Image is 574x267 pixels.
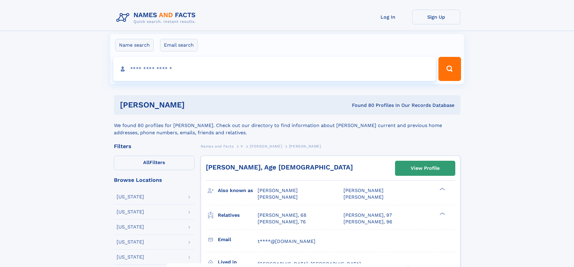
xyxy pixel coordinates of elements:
[120,101,268,109] h1: [PERSON_NAME]
[117,225,144,229] div: [US_STATE]
[114,144,195,149] div: Filters
[411,161,440,175] div: View Profile
[117,210,144,214] div: [US_STATE]
[258,219,306,225] a: [PERSON_NAME], 76
[240,144,243,148] span: V
[258,194,298,200] span: [PERSON_NAME]
[218,185,258,196] h3: Also known as
[364,10,412,24] a: Log In
[143,160,149,165] span: All
[438,187,445,191] div: ❯
[115,39,154,51] label: Name search
[160,39,198,51] label: Email search
[114,156,195,170] label: Filters
[258,188,298,193] span: [PERSON_NAME]
[250,144,282,148] span: [PERSON_NAME]
[218,210,258,220] h3: Relatives
[201,142,234,150] a: Names and Facts
[343,212,392,219] a: [PERSON_NAME], 97
[114,177,195,183] div: Browse Locations
[343,219,392,225] a: [PERSON_NAME], 96
[117,240,144,244] div: [US_STATE]
[113,57,436,81] input: search input
[289,144,321,148] span: [PERSON_NAME]
[412,10,460,24] a: Sign Up
[258,212,306,219] a: [PERSON_NAME], 68
[117,194,144,199] div: [US_STATE]
[268,102,454,109] div: Found 80 Profiles In Our Records Database
[206,163,353,171] a: [PERSON_NAME], Age [DEMOGRAPHIC_DATA]
[258,261,361,267] span: [GEOGRAPHIC_DATA], [GEOGRAPHIC_DATA]
[114,10,201,26] img: Logo Names and Facts
[240,142,243,150] a: V
[343,194,384,200] span: [PERSON_NAME]
[114,115,460,136] div: We found 80 profiles for [PERSON_NAME]. Check out our directory to find information about [PERSON...
[343,188,384,193] span: [PERSON_NAME]
[117,255,144,259] div: [US_STATE]
[438,57,461,81] button: Search Button
[395,161,455,175] a: View Profile
[250,142,282,150] a: [PERSON_NAME]
[218,234,258,245] h3: Email
[438,212,445,216] div: ❯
